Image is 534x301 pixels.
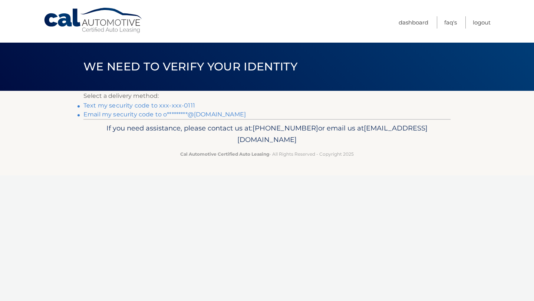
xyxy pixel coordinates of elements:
a: Dashboard [399,16,428,29]
span: We need to verify your identity [83,60,297,73]
a: FAQ's [444,16,457,29]
p: Select a delivery method: [83,91,451,101]
p: - All Rights Reserved - Copyright 2025 [88,150,446,158]
p: If you need assistance, please contact us at: or email us at [88,122,446,146]
a: Cal Automotive [43,7,144,34]
span: [PHONE_NUMBER] [253,124,318,132]
strong: Cal Automotive Certified Auto Leasing [180,151,269,157]
a: Text my security code to xxx-xxx-0111 [83,102,195,109]
a: Email my security code to o*********@[DOMAIN_NAME] [83,111,246,118]
a: Logout [473,16,491,29]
